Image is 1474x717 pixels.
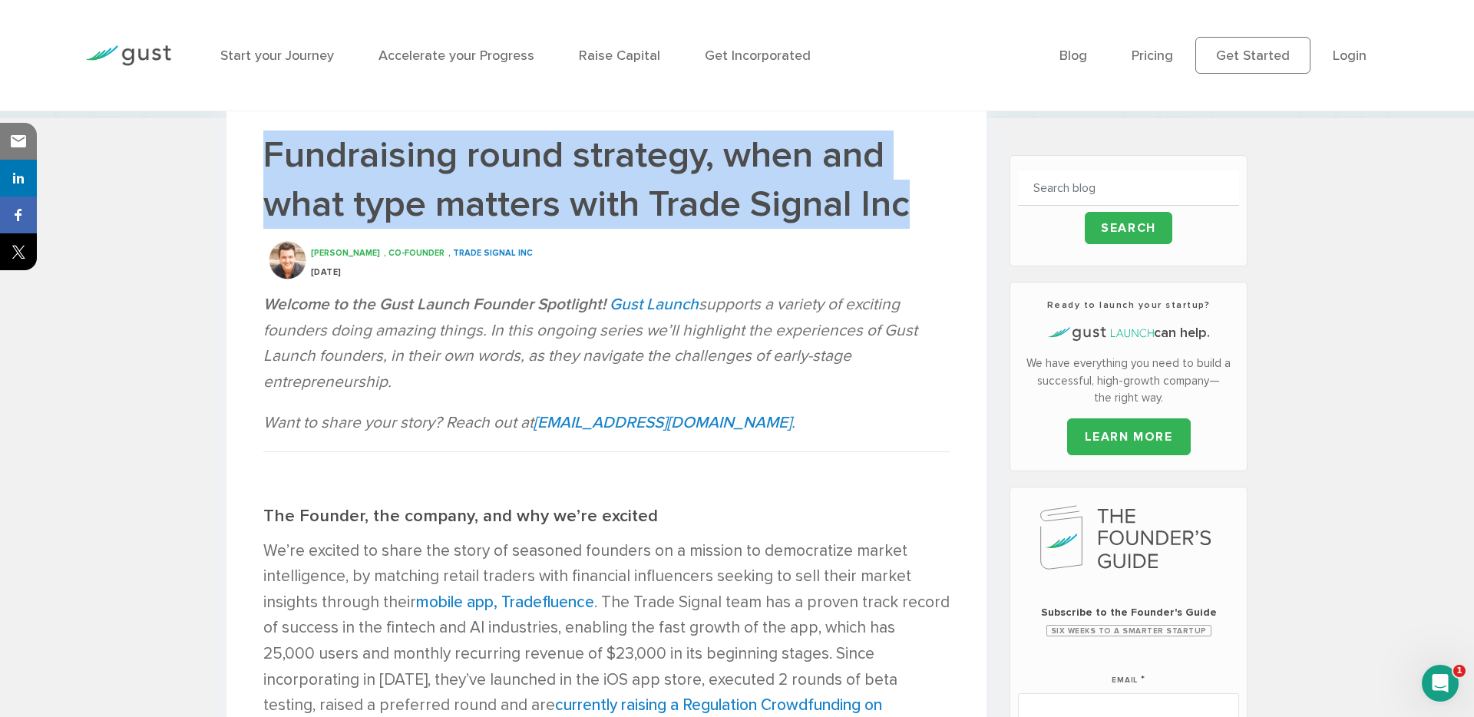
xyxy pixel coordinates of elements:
[1132,48,1173,64] a: Pricing
[1333,48,1367,64] a: Login
[1422,665,1459,702] iframe: Intercom live chat
[263,131,950,229] h1: Fundraising round strategy, when and what type matters with Trade Signal Inc
[311,267,342,277] span: [DATE]
[1453,665,1466,677] span: 1
[1112,656,1145,687] label: Email
[384,248,445,258] span: , CO-FOUNDER
[378,48,534,64] a: Accelerate your Progress
[220,48,334,64] a: Start your Journey
[579,48,660,64] a: Raise Capital
[1018,355,1239,407] p: We have everything you need to build a successful, high-growth company—the right way.
[1195,37,1310,74] a: Get Started
[263,295,917,392] em: supports a variety of exciting founders doing amazing things. In this ongoing series we’ll highli...
[263,506,950,527] h2: The Founder, the company, and why we’re excited
[263,413,795,432] em: Want to share your story? Reach out at .
[1085,212,1172,244] input: Search
[311,248,380,258] span: [PERSON_NAME]
[268,241,306,279] img: Conrad Smith
[610,295,699,314] a: Gust Launch
[263,295,606,314] strong: Welcome to the Gust Launch Founder Spotlight!
[534,413,792,432] a: [EMAIL_ADDRESS][DOMAIN_NAME]
[1046,625,1211,636] span: Six Weeks to a Smarter Startup
[1067,418,1191,455] a: LEARN MORE
[1018,605,1239,620] span: Subscribe to the Founder's Guide
[85,45,171,66] img: Gust Logo
[705,48,811,64] a: Get Incorporated
[1018,298,1239,312] h3: Ready to launch your startup?
[448,248,533,258] span: , TRADE SIGNAL INC
[416,593,594,612] a: mobile app, Tradefluence
[1059,48,1087,64] a: Blog
[1018,171,1239,206] input: Search blog
[1018,323,1239,343] h4: can help.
